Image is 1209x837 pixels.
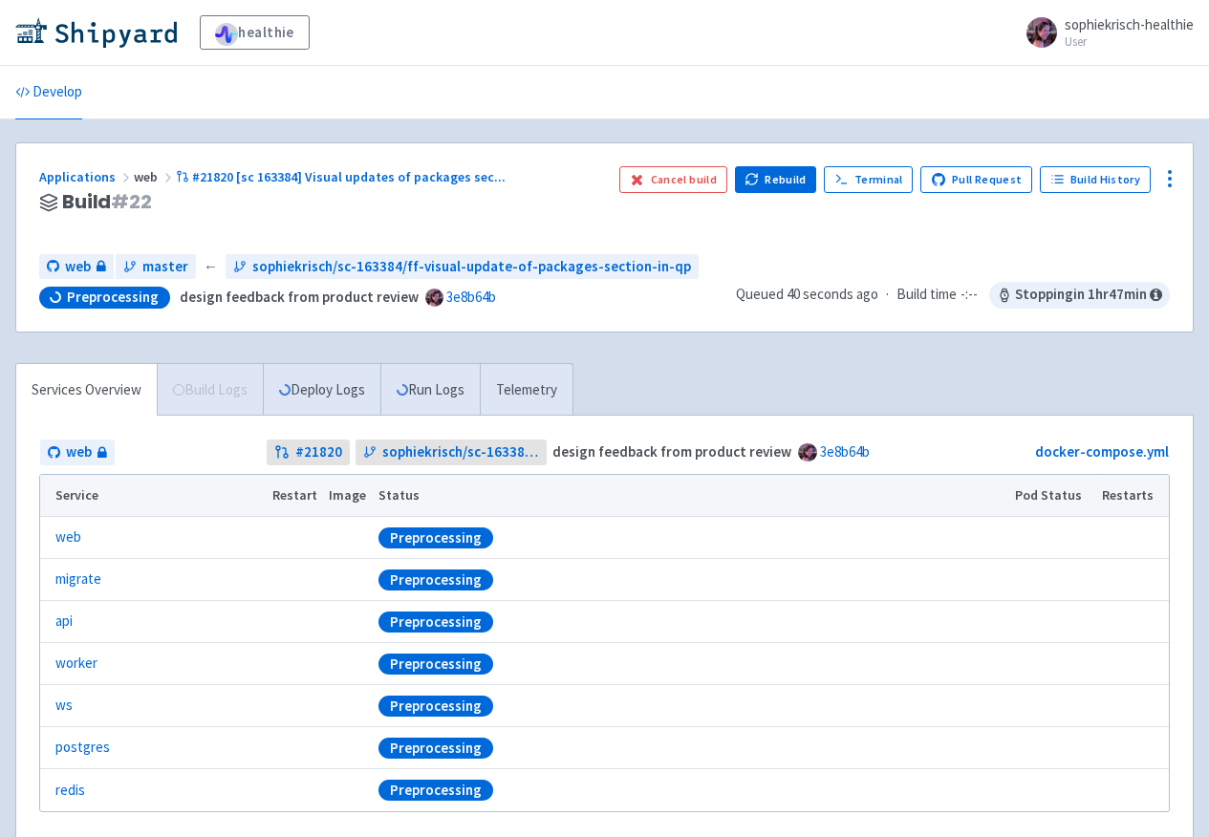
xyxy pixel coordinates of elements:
th: Service [40,475,266,517]
a: Run Logs [380,364,480,417]
a: sophiekrisch-healthie User [1015,17,1194,48]
button: Cancel build [619,166,727,193]
div: Preprocessing [378,654,493,675]
a: healthie [200,15,310,50]
span: Build time [896,284,957,306]
div: Preprocessing [378,569,493,590]
button: Rebuild [735,166,817,193]
strong: # 21820 [295,441,342,463]
a: 3e8b64b [446,288,496,306]
span: web [134,168,176,185]
a: Telemetry [480,364,572,417]
strong: design feedback from product review [180,288,419,306]
th: Image [323,475,373,517]
a: ws [55,695,73,717]
th: Status [373,475,1009,517]
a: Build History [1040,166,1151,193]
span: master [142,256,188,278]
a: Pull Request [920,166,1032,193]
span: Build [62,191,152,213]
div: Preprocessing [378,527,493,548]
a: docker-compose.yml [1035,442,1169,461]
a: redis [55,780,85,802]
span: Preprocessing [67,288,159,307]
span: # 22 [111,188,152,215]
span: #21820 [sc 163384] Visual updates of packages sec ... [192,168,506,185]
img: Shipyard logo [15,17,177,48]
small: User [1065,35,1194,48]
div: Preprocessing [378,696,493,717]
a: sophiekrisch/sc-163384/ff-visual-update-of-packages-section-in-qp [356,440,548,465]
th: Pod Status [1009,475,1096,517]
a: Develop [15,66,82,119]
span: -:-- [961,284,978,306]
a: sophiekrisch/sc-163384/ff-visual-update-of-packages-section-in-qp [226,254,699,280]
a: migrate [55,569,101,590]
span: Stopping in 1 hr 47 min [989,282,1170,309]
span: web [65,256,91,278]
div: Preprocessing [378,780,493,801]
a: Services Overview [16,364,157,417]
span: sophiekrisch/sc-163384/ff-visual-update-of-packages-section-in-qp [252,256,691,278]
th: Restart [266,475,323,517]
a: web [40,440,115,465]
span: Queued [736,285,878,303]
a: Applications [39,168,134,185]
span: ← [204,256,218,278]
time: 40 seconds ago [787,285,878,303]
a: worker [55,653,97,675]
div: Preprocessing [378,612,493,633]
a: master [116,254,196,280]
a: #21820 [sc 163384] Visual updates of packages sec... [176,168,508,185]
a: 3e8b64b [820,442,870,461]
div: · [736,282,1170,309]
strong: design feedback from product review [552,442,791,461]
span: sophiekrisch-healthie [1065,15,1194,33]
span: sophiekrisch/sc-163384/ff-visual-update-of-packages-section-in-qp [382,441,540,463]
a: Deploy Logs [263,364,380,417]
a: web [55,526,81,548]
div: Preprocessing [378,738,493,759]
a: postgres [55,737,110,759]
a: api [55,611,73,633]
a: Terminal [824,166,913,193]
th: Restarts [1096,475,1169,517]
a: #21820 [267,440,350,465]
a: web [39,254,114,280]
span: web [66,441,92,463]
